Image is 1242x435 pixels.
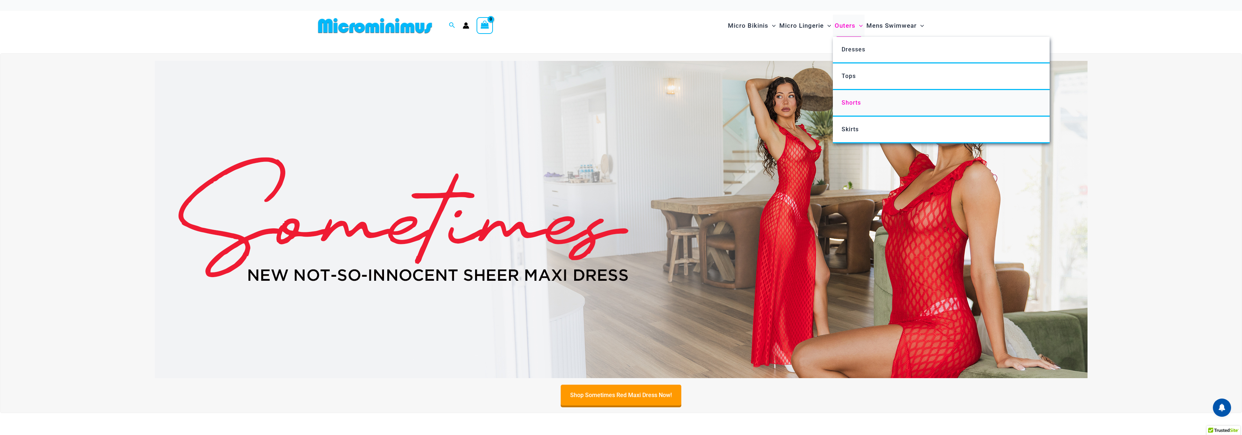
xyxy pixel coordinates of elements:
[561,385,681,405] a: Shop Sometimes Red Maxi Dress Now!
[726,15,777,37] a: Micro BikinisMenu ToggleMenu Toggle
[155,61,1088,378] img: Sometimes Red Maxi Dress
[833,15,865,37] a: OutersMenu ToggleMenu Toggle
[768,16,776,35] span: Menu Toggle
[842,46,865,53] span: Dresses
[833,90,1050,117] a: Shorts
[833,37,1050,63] a: Dresses
[842,99,861,106] span: Shorts
[833,117,1050,143] a: Skirts
[835,16,855,35] span: Outers
[866,16,917,35] span: Mens Swimwear
[842,126,859,133] span: Skirts
[842,73,856,79] span: Tops
[725,13,927,38] nav: Site Navigation
[728,16,768,35] span: Micro Bikinis
[315,18,435,34] img: MM SHOP LOGO FLAT
[855,16,863,35] span: Menu Toggle
[449,21,455,30] a: Search icon link
[865,15,926,37] a: Mens SwimwearMenu ToggleMenu Toggle
[824,16,831,35] span: Menu Toggle
[917,16,924,35] span: Menu Toggle
[779,16,824,35] span: Micro Lingerie
[833,63,1050,90] a: Tops
[477,17,493,34] a: View Shopping Cart, empty
[463,22,469,29] a: Account icon link
[777,15,833,37] a: Micro LingerieMenu ToggleMenu Toggle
